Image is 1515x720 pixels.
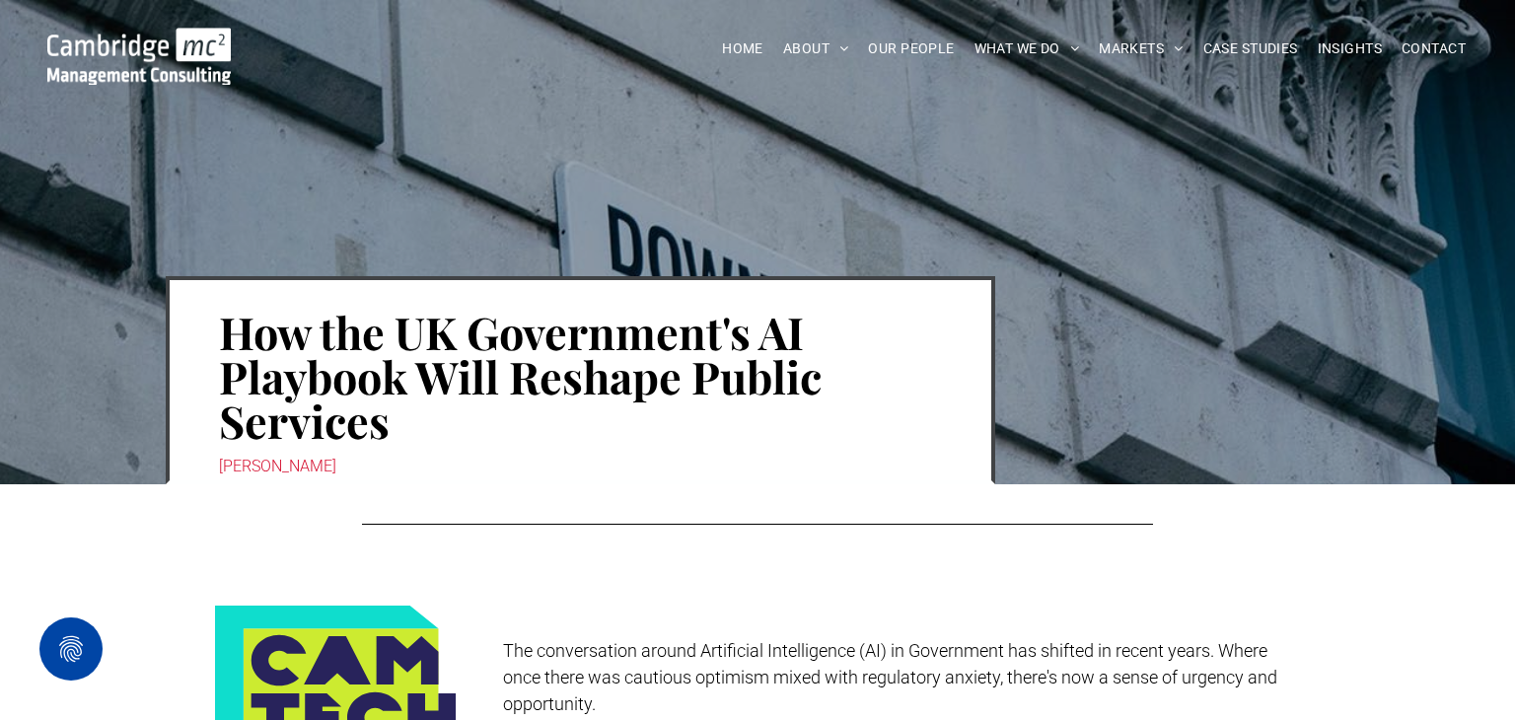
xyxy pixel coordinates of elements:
a: INSIGHTS [1308,34,1392,64]
a: OUR PEOPLE [858,34,964,64]
a: MARKETS [1089,34,1192,64]
a: ABOUT [773,34,859,64]
h1: How the UK Government's AI Playbook Will Reshape Public Services [219,308,942,445]
div: [PERSON_NAME] [219,453,942,480]
span: The conversation around Artificial Intelligence (AI) in Government has shifted in recent years. W... [503,640,1277,714]
img: Go to Homepage [47,28,231,85]
a: WHAT WE DO [965,34,1090,64]
a: How the UK Government's AI Playbook Will Reshape Public Services | INSIGHTS [47,31,231,51]
a: CASE STUDIES [1193,34,1308,64]
a: CONTACT [1392,34,1476,64]
a: HOME [712,34,773,64]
